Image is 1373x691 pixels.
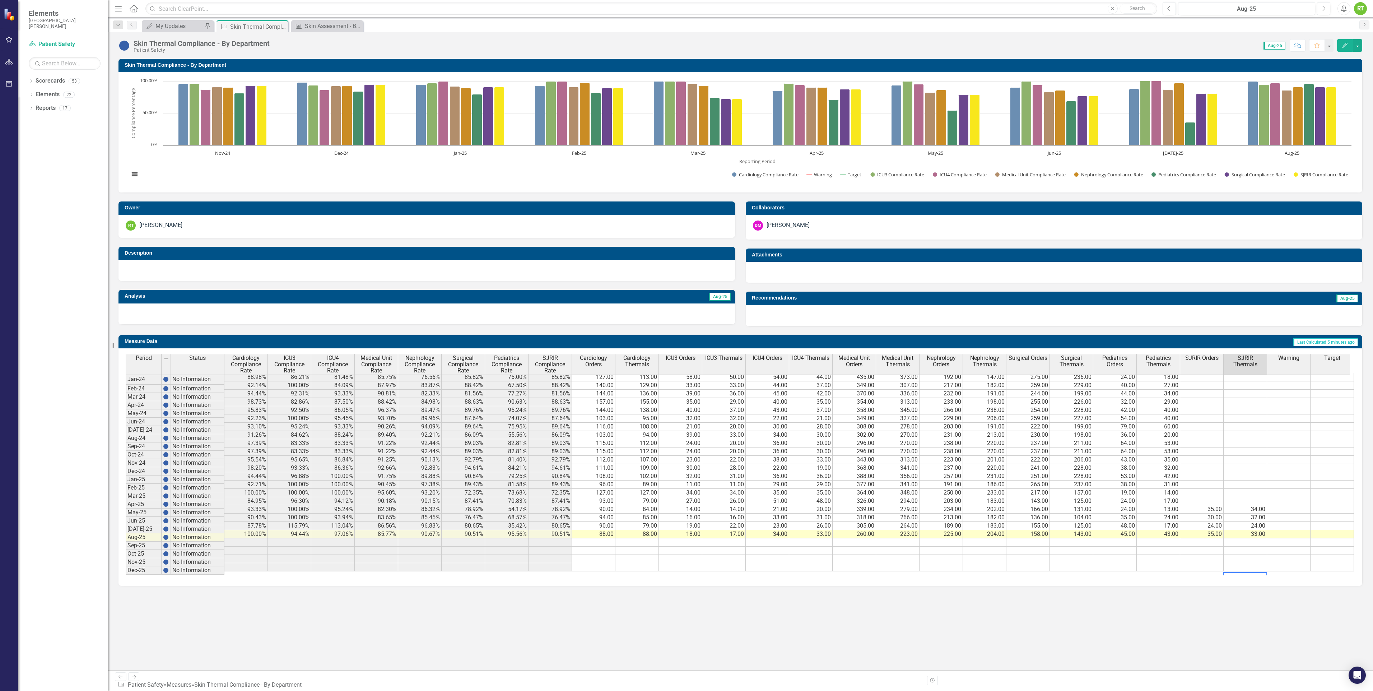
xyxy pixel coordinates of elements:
[126,434,162,442] td: Aug-24
[29,40,101,48] a: Patient Safety
[1137,406,1180,414] td: 40.00
[572,456,615,464] td: 112.00
[485,390,529,398] td: 77.27%
[1263,42,1285,50] span: Aug-25
[398,398,442,406] td: 84.98%
[268,423,311,431] td: 95.24%
[732,171,799,178] button: Show Cardiology Compliance Rate
[529,423,572,431] td: 89.64%
[126,385,162,393] td: Feb-24
[876,390,920,398] td: 336.00
[485,456,529,464] td: 81.40%
[29,57,101,70] input: Search Below...
[268,381,311,390] td: 100.00%
[995,171,1066,178] button: Show Medical Unit Compliance Rate
[789,390,833,398] td: 42.00
[1093,398,1137,406] td: 32.00
[963,398,1006,406] td: 198.00
[1050,390,1093,398] td: 199.00
[920,423,963,431] td: 203.00
[529,431,572,439] td: 86.09%
[789,398,833,406] td: 35.00
[268,398,311,406] td: 82.86%
[311,439,355,447] td: 83.33%
[789,447,833,456] td: 30.00
[876,456,920,464] td: 313.00
[963,414,1006,423] td: 206.00
[615,406,659,414] td: 138.00
[268,406,311,414] td: 92.50%
[833,423,876,431] td: 308.00
[1137,398,1180,406] td: 29.00
[833,381,876,390] td: 349.00
[398,406,442,414] td: 89.47%
[134,40,270,47] div: Skin Thermal Compliance - By Department
[355,398,398,406] td: 88.42%
[1093,381,1137,390] td: 40.00
[311,381,355,390] td: 84.09%
[355,381,398,390] td: 87.97%
[702,381,746,390] td: 33.00
[163,435,169,441] img: BgCOk07PiH71IgAAAABJRU5ErkJggg==
[1354,2,1367,15] div: RT
[920,398,963,406] td: 233.00
[155,22,203,31] div: My Updates
[163,356,169,361] img: 8DAGhfEEPCf229AAAAAElFTkSuQmCC
[268,439,311,447] td: 83.33%
[485,406,529,414] td: 95.24%
[659,390,702,398] td: 39.00
[163,386,169,391] img: BgCOk07PiH71IgAAAABJRU5ErkJggg==
[1050,373,1093,381] td: 236.00
[126,426,162,434] td: [DATE]-24
[659,414,702,423] td: 32.00
[130,169,140,179] button: View chart menu, Chart
[442,381,485,390] td: 88.42%
[615,447,659,456] td: 112.00
[355,439,398,447] td: 91.22%
[746,390,789,398] td: 45.00
[615,373,659,381] td: 113.00
[442,431,485,439] td: 86.09%
[1006,398,1050,406] td: 255.00
[702,373,746,381] td: 50.00
[833,390,876,398] td: 370.00
[963,381,1006,390] td: 182.00
[529,456,572,464] td: 92.79%
[1137,381,1180,390] td: 27.00
[163,402,169,408] img: BgCOk07PiH71IgAAAABJRU5ErkJggg==
[224,381,268,390] td: 92.14%
[311,406,355,414] td: 86.05%
[789,406,833,414] td: 37.00
[1050,431,1093,439] td: 198.00
[171,409,224,418] td: No Information
[615,390,659,398] td: 136.00
[1006,447,1050,456] td: 237.00
[355,456,398,464] td: 91.25%
[1137,414,1180,423] td: 40.00
[833,398,876,406] td: 354.00
[145,3,1157,15] input: Search ClearPoint...
[746,406,789,414] td: 43.00
[311,373,355,381] td: 81.48%
[920,431,963,439] td: 231.00
[659,381,702,390] td: 33.00
[963,390,1006,398] td: 191.00
[1006,414,1050,423] td: 259.00
[876,373,920,381] td: 373.00
[876,414,920,423] td: 327.00
[1093,390,1137,398] td: 44.00
[311,390,355,398] td: 93.33%
[529,381,572,390] td: 88.42%
[1181,5,1313,13] div: Aug-25
[224,414,268,423] td: 92.23%
[876,439,920,447] td: 270.00
[1050,447,1093,456] td: 211.00
[746,423,789,431] td: 30.00
[311,447,355,456] td: 83.33%
[1050,381,1093,390] td: 229.00
[615,381,659,390] td: 129.00
[920,406,963,414] td: 266.00
[126,375,162,385] td: Jan-24
[224,398,268,406] td: 98.73%
[659,439,702,447] td: 24.00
